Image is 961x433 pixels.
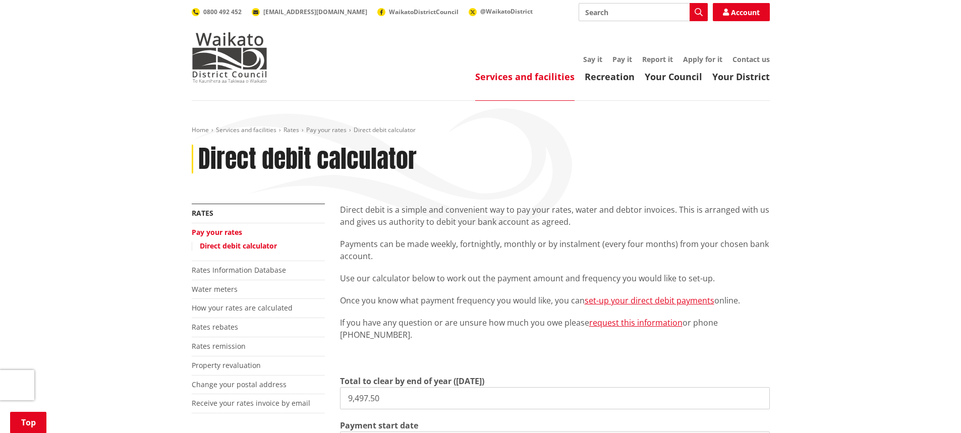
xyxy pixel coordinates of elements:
input: Search input [579,3,708,21]
a: set-up your direct debit payments [585,295,714,306]
h1: Direct debit calculator [198,145,417,174]
a: Rates Information Database [192,265,286,275]
a: Rates remission [192,341,246,351]
a: Contact us [732,54,770,64]
p: Use our calculator below to work out the payment amount and frequency you would like to set-up. [340,272,770,284]
a: WaikatoDistrictCouncil [377,8,459,16]
p: If you have any question or are unsure how much you owe please or phone [PHONE_NUMBER]. [340,317,770,341]
a: Home [192,126,209,134]
a: Account [713,3,770,21]
a: request this information [589,317,683,328]
iframe: Messenger Launcher [915,391,951,427]
a: [EMAIL_ADDRESS][DOMAIN_NAME] [252,8,367,16]
a: Receive your rates invoice by email [192,398,310,408]
a: Property revaluation [192,360,261,370]
a: Pay your rates [192,227,242,237]
a: Water meters [192,284,238,294]
a: How your rates are calculated [192,303,293,313]
a: Direct debit calculator [200,241,277,251]
p: Direct debit is a simple and convenient way to pay your rates, water and debtor invoices. This is... [340,204,770,228]
p: Payments can be made weekly, fortnightly, monthly or by instalment (every four months) from your ... [340,238,770,262]
a: Your District [712,71,770,83]
span: @WaikatoDistrict [480,7,533,16]
a: Report it [642,54,673,64]
a: Change your postal address [192,380,287,389]
a: Your Council [645,71,702,83]
a: Pay it [612,54,632,64]
a: Services and facilities [216,126,276,134]
a: Say it [583,54,602,64]
label: Total to clear by end of year ([DATE]) [340,375,484,387]
label: Payment start date [340,419,418,431]
a: Rates [192,208,213,218]
p: Once you know what payment frequency you would like, you can online. [340,294,770,306]
span: 0800 492 452 [203,8,242,16]
nav: breadcrumb [192,126,770,135]
img: Waikato District Council - Te Kaunihera aa Takiwaa o Waikato [192,32,267,83]
a: Services and facilities [475,71,575,83]
a: Rates [284,126,299,134]
a: Recreation [585,71,635,83]
a: @WaikatoDistrict [469,7,533,16]
span: Direct debit calculator [354,126,416,134]
a: 0800 492 452 [192,8,242,16]
span: WaikatoDistrictCouncil [389,8,459,16]
a: Rates rebates [192,322,238,332]
a: Pay your rates [306,126,347,134]
span: [EMAIL_ADDRESS][DOMAIN_NAME] [263,8,367,16]
a: Apply for it [683,54,722,64]
a: Top [10,412,46,433]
